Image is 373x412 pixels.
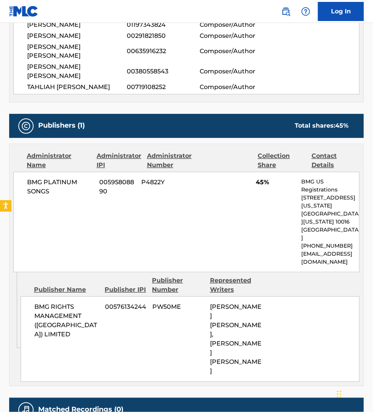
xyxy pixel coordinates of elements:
h5: Publishers (1) [38,122,85,130]
span: 00719108252 [127,83,200,92]
span: 00595808890 [99,178,136,196]
iframe: Chat Widget [335,375,373,412]
div: Help [298,4,313,19]
img: search [281,7,291,16]
span: Composer/Author [200,67,266,76]
img: help [301,7,310,16]
span: [PERSON_NAME] [PERSON_NAME] [27,42,127,61]
span: TAHLIAH [PERSON_NAME] [27,83,127,92]
a: Log In [318,2,364,21]
p: [PHONE_NUMBER] [302,242,359,250]
span: 45 % [335,122,349,130]
div: Publisher Number [152,276,204,295]
span: Composer/Author [200,83,266,92]
span: 00291821850 [127,31,200,41]
img: Publishers [21,122,31,131]
span: 00380558543 [127,67,200,76]
span: [PERSON_NAME] [PERSON_NAME] [27,63,127,81]
span: 00576134244 [105,303,146,312]
div: Publisher Name [34,285,99,295]
span: [PERSON_NAME] [27,20,127,29]
p: [EMAIL_ADDRESS][DOMAIN_NAME] [302,250,359,266]
span: P4822Y [142,178,192,187]
span: 45% [256,178,295,187]
div: Administrator Name [27,152,91,170]
div: Administrator Number [147,152,195,170]
p: [US_STATE][GEOGRAPHIC_DATA][US_STATE] 10016 [302,202,359,226]
div: Total shares: [295,122,349,131]
p: [GEOGRAPHIC_DATA] [302,226,359,242]
div: Represented Writers [210,276,262,295]
div: Collection Share [258,152,306,170]
p: [STREET_ADDRESS] [302,194,359,202]
span: BMG RIGHTS MANAGEMENT ([GEOGRAPHIC_DATA]) LIMITED [34,303,99,339]
span: 00635916232 [127,47,200,56]
span: Composer/Author [200,47,266,56]
img: MLC Logo [9,6,39,17]
span: PW50ME [152,303,204,312]
a: Public Search [278,4,294,19]
span: Composer/Author [200,20,266,29]
span: Composer/Author [200,31,266,41]
span: [PERSON_NAME] [PERSON_NAME], [PERSON_NAME] [PERSON_NAME] [210,303,262,375]
p: BMG US Registrations [302,178,359,194]
div: Contact Details [312,152,360,170]
span: 01197343824 [127,20,200,29]
div: Administrator IPI [97,152,141,170]
span: [PERSON_NAME] [27,31,127,41]
div: Drag [337,383,342,406]
span: BMG PLATINUM SONGS [27,178,94,196]
div: Publisher IPI [105,285,147,295]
